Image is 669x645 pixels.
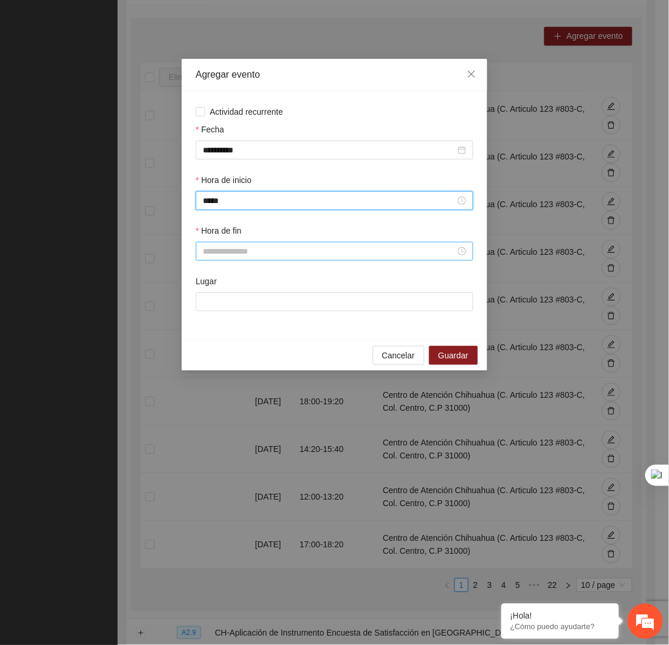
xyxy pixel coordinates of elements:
label: Lugar [196,275,217,288]
div: Agregar evento [196,68,473,81]
span: Estamos en línea. [68,157,162,276]
input: Lugar [196,292,473,311]
label: Fecha [196,123,224,136]
input: Hora de inicio [203,194,456,207]
span: Actividad recurrente [205,105,288,118]
input: Hora de fin [203,245,456,258]
p: ¿Cómo puedo ayudarte? [510,623,610,631]
div: ¡Hola! [510,611,610,621]
div: Chatee con nosotros ahora [61,60,198,75]
div: Minimizar ventana de chat en vivo [193,6,221,34]
button: Guardar [429,346,478,365]
input: Fecha [203,144,456,157]
button: Cancelar [373,346,424,365]
span: close [467,69,476,79]
button: Close [456,59,487,91]
textarea: Escriba su mensaje y pulse “Intro” [6,321,224,363]
label: Hora de inicio [196,174,252,187]
label: Hora de fin [196,224,242,237]
span: Guardar [439,349,469,362]
span: Cancelar [382,349,415,362]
